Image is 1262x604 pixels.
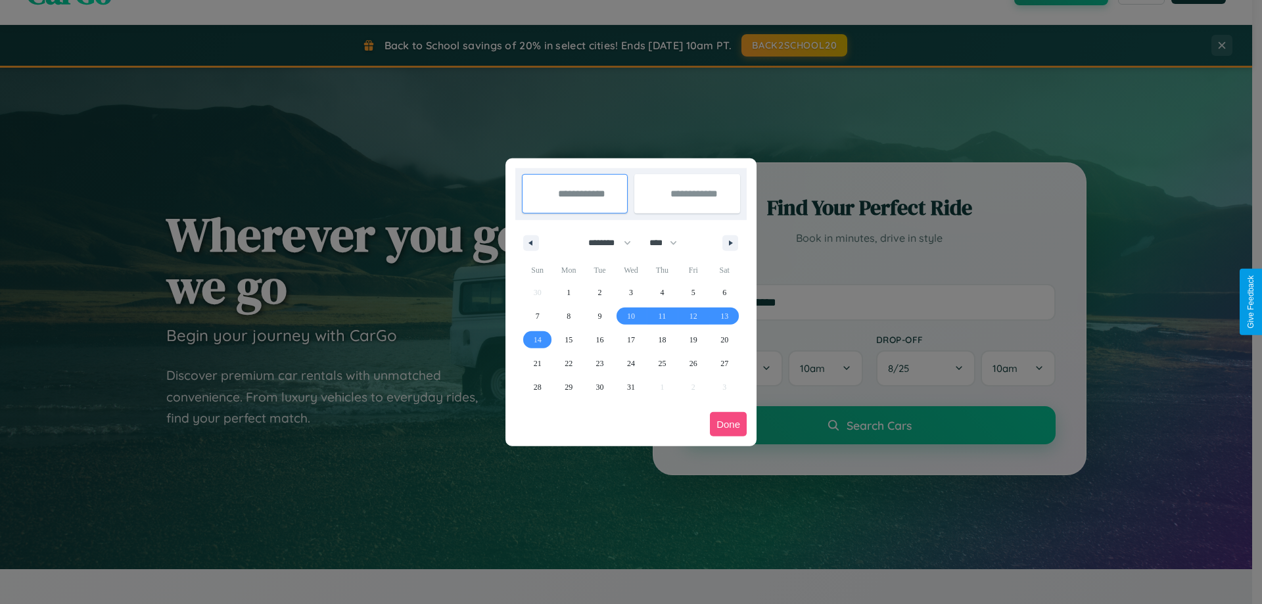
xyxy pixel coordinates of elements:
[567,281,571,304] span: 1
[522,260,553,281] span: Sun
[615,352,646,375] button: 24
[565,375,573,399] span: 29
[678,328,709,352] button: 19
[689,352,697,375] span: 26
[691,281,695,304] span: 5
[536,304,540,328] span: 7
[522,304,553,328] button: 7
[678,352,709,375] button: 26
[584,304,615,328] button: 9
[565,352,573,375] span: 22
[627,304,635,328] span: 10
[658,328,666,352] span: 18
[720,328,728,352] span: 20
[553,281,584,304] button: 1
[627,328,635,352] span: 17
[678,260,709,281] span: Fri
[615,304,646,328] button: 10
[678,281,709,304] button: 5
[722,281,726,304] span: 6
[522,375,553,399] button: 28
[658,352,666,375] span: 25
[567,304,571,328] span: 8
[615,375,646,399] button: 31
[710,412,747,436] button: Done
[615,281,646,304] button: 3
[534,352,542,375] span: 21
[720,304,728,328] span: 13
[659,304,666,328] span: 11
[1246,275,1255,329] div: Give Feedback
[709,304,740,328] button: 13
[709,281,740,304] button: 6
[598,281,602,304] span: 2
[627,352,635,375] span: 24
[584,328,615,352] button: 16
[534,328,542,352] span: 14
[534,375,542,399] span: 28
[584,352,615,375] button: 23
[553,375,584,399] button: 29
[522,352,553,375] button: 21
[553,260,584,281] span: Mon
[598,304,602,328] span: 9
[584,375,615,399] button: 30
[629,281,633,304] span: 3
[615,260,646,281] span: Wed
[689,304,697,328] span: 12
[553,304,584,328] button: 8
[553,328,584,352] button: 15
[720,352,728,375] span: 27
[584,260,615,281] span: Tue
[647,304,678,328] button: 11
[678,304,709,328] button: 12
[553,352,584,375] button: 22
[615,328,646,352] button: 17
[596,352,604,375] span: 23
[565,328,573,352] span: 15
[647,352,678,375] button: 25
[647,281,678,304] button: 4
[709,328,740,352] button: 20
[596,375,604,399] span: 30
[647,328,678,352] button: 18
[660,281,664,304] span: 4
[627,375,635,399] span: 31
[689,328,697,352] span: 19
[709,260,740,281] span: Sat
[596,328,604,352] span: 16
[522,328,553,352] button: 14
[647,260,678,281] span: Thu
[709,352,740,375] button: 27
[584,281,615,304] button: 2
